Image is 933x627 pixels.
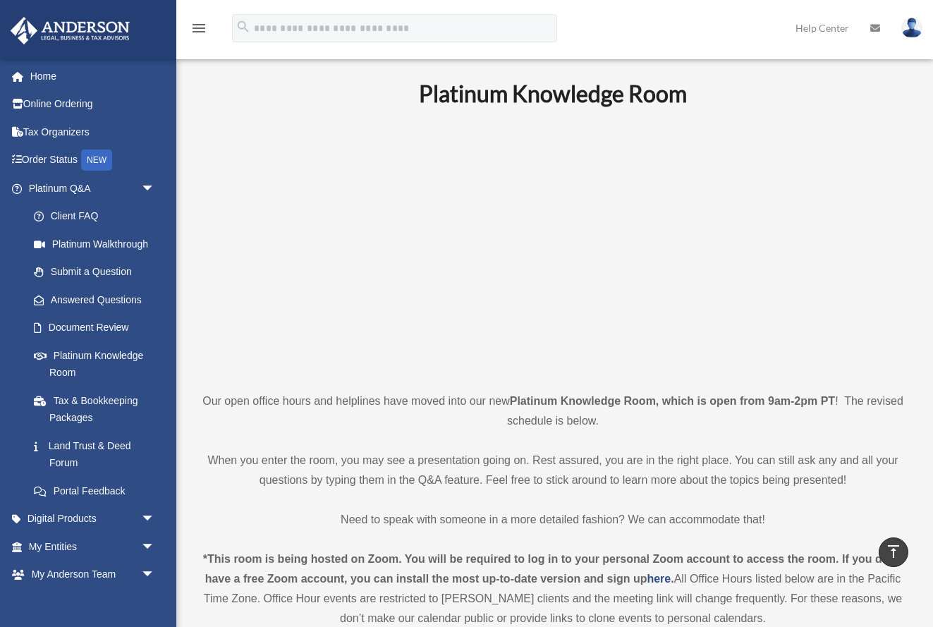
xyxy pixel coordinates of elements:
a: Order StatusNEW [10,146,176,175]
i: vertical_align_top [885,543,902,560]
a: Submit a Question [20,258,176,286]
img: User Pic [901,18,922,38]
i: search [236,19,251,35]
a: Client FAQ [20,202,176,231]
p: Our open office hours and helplines have moved into our new ! The revised schedule is below. [201,391,905,431]
a: here [647,573,671,585]
span: arrow_drop_down [141,561,169,590]
i: menu [190,20,207,37]
img: Anderson Advisors Platinum Portal [6,17,134,44]
a: Portal Feedback [20,477,176,505]
a: My Entitiesarrow_drop_down [10,532,176,561]
strong: Platinum Knowledge Room, which is open from 9am-2pm PT [510,395,835,407]
a: Digital Productsarrow_drop_down [10,505,176,533]
a: Home [10,62,176,90]
div: NEW [81,150,112,171]
a: Platinum Knowledge Room [20,341,169,386]
a: Tax & Bookkeeping Packages [20,386,176,432]
a: menu [190,25,207,37]
span: arrow_drop_down [141,174,169,203]
span: arrow_drop_down [141,532,169,561]
b: Platinum Knowledge Room [419,80,687,107]
span: arrow_drop_down [141,505,169,534]
a: Document Review [20,314,176,342]
strong: *This room is being hosted on Zoom. You will be required to log in to your personal Zoom account ... [203,553,903,585]
a: Online Ordering [10,90,176,118]
strong: . [671,573,673,585]
iframe: 231110_Toby_KnowledgeRoom [341,127,764,365]
a: Platinum Q&Aarrow_drop_down [10,174,176,202]
p: When you enter the room, you may see a presentation going on. Rest assured, you are in the right ... [201,451,905,490]
a: Platinum Walkthrough [20,230,176,258]
a: Land Trust & Deed Forum [20,432,176,477]
a: My Anderson Teamarrow_drop_down [10,561,176,589]
p: Need to speak with someone in a more detailed fashion? We can accommodate that! [201,510,905,530]
a: Answered Questions [20,286,176,314]
a: vertical_align_top [879,537,908,567]
a: Tax Organizers [10,118,176,146]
